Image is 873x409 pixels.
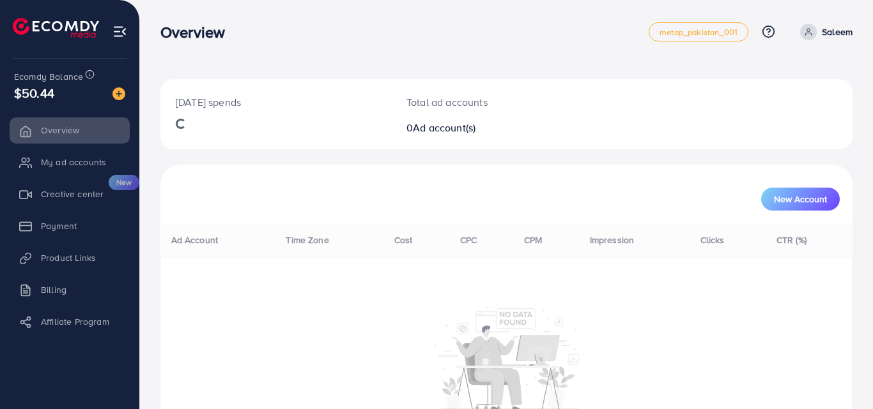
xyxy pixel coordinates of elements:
a: metap_pakistan_001 [649,22,748,41]
p: Saleem [822,24,853,40]
p: [DATE] spends [176,94,376,110]
h2: 0 [406,122,549,134]
button: New Account [761,188,840,211]
span: metap_pakistan_001 [660,28,738,36]
img: logo [13,18,99,38]
span: Ad account(s) [413,121,475,135]
span: $50.44 [14,84,54,102]
img: image [112,87,125,100]
span: Ecomdy Balance [14,70,83,83]
img: menu [112,24,127,39]
a: Saleem [795,24,853,40]
span: New Account [774,195,827,204]
h3: Overview [160,23,235,41]
p: Total ad accounts [406,94,549,110]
